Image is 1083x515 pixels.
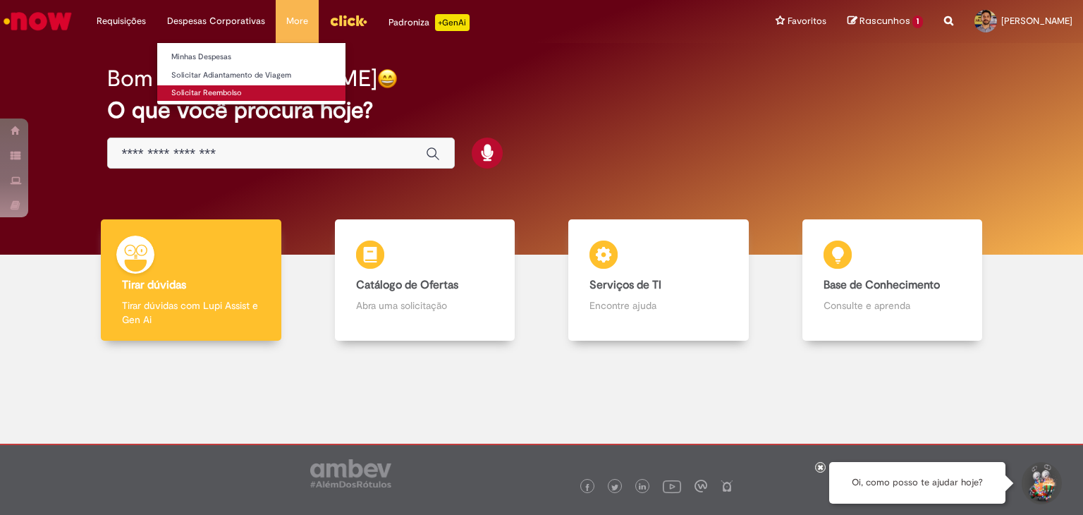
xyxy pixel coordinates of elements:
[695,480,707,492] img: logo_footer_workplace.png
[663,477,681,495] img: logo_footer_youtube.png
[541,219,776,341] a: Serviços de TI Encontre ajuda
[377,68,398,89] img: happy-face.png
[356,298,494,313] p: Abra uma solicitação
[589,298,728,313] p: Encontre ajuda
[912,16,923,28] span: 1
[829,462,1005,504] div: Oi, como posso te ajudar hoje?
[584,484,591,491] img: logo_footer_facebook.png
[97,14,146,28] span: Requisições
[1,7,74,35] img: ServiceNow
[776,219,1010,341] a: Base de Conhecimento Consulte e aprenda
[824,298,962,313] p: Consulte e aprenda
[589,278,661,292] b: Serviços de TI
[639,483,646,492] img: logo_footer_linkedin.png
[157,85,345,101] a: Solicitar Reembolso
[74,219,308,341] a: Tirar dúvidas Tirar dúvidas com Lupi Assist e Gen Ai
[122,278,186,292] b: Tirar dúvidas
[611,484,618,491] img: logo_footer_twitter.png
[107,98,977,123] h2: O que você procura hoje?
[848,15,923,28] a: Rascunhos
[824,278,940,292] b: Base de Conhecimento
[167,14,265,28] span: Despesas Corporativas
[310,459,391,487] img: logo_footer_ambev_rotulo_gray.png
[329,10,367,31] img: click_logo_yellow_360x200.png
[157,42,346,105] ul: Despesas Corporativas
[721,480,733,492] img: logo_footer_naosei.png
[122,298,260,327] p: Tirar dúvidas com Lupi Assist e Gen Ai
[157,49,345,65] a: Minhas Despesas
[157,68,345,83] a: Solicitar Adiantamento de Viagem
[388,14,470,31] div: Padroniza
[788,14,826,28] span: Favoritos
[308,219,542,341] a: Catálogo de Ofertas Abra uma solicitação
[286,14,308,28] span: More
[435,14,470,31] p: +GenAi
[107,66,377,91] h2: Bom dia, [PERSON_NAME]
[859,14,910,28] span: Rascunhos
[356,278,458,292] b: Catálogo de Ofertas
[1001,15,1072,27] span: [PERSON_NAME]
[1020,462,1062,504] button: Iniciar Conversa de Suporte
